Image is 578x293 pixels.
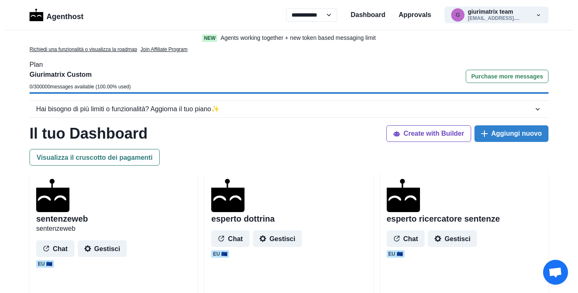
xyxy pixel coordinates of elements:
[387,214,500,224] h2: esperto ricercatore sentenze
[30,46,137,53] a: Richiedi una funzionalità o visualizza la roadmap
[36,260,54,268] span: EU 🇪🇺
[351,10,385,20] a: Dashboard
[30,60,548,70] p: Plan
[36,224,191,234] p: sentenzeweb
[36,104,534,114] div: Hai bisogno di più limiti o funzionalità? Aggiorna il tuo piano ✨
[466,70,548,83] button: Purchase more messages
[387,250,405,258] span: EU 🇪🇺
[543,260,568,285] div: Aprire la chat
[47,8,84,22] p: Agenthost
[211,250,229,258] span: EU 🇪🇺
[78,240,127,257] button: Gestisci
[36,240,74,257] button: Chat
[220,34,375,42] p: Agents working together + new token based messaging limit
[30,125,148,142] h1: Il tuo Dashboard
[30,8,84,22] a: LogoAgenthost
[428,230,477,247] button: Gestisci
[30,9,43,21] img: Logo
[202,34,217,42] span: New
[30,101,548,117] button: Hai bisogno di più limiti o funzionalità? Aggiorna il tuo piano✨
[211,214,274,224] h2: esperto dottrina
[387,179,420,212] img: agenthostmascotdark.ico
[211,179,245,212] img: agenthostmascotdark.ico
[30,83,131,90] p: 0 / 300000 messages available ( 100.00 % used)
[387,230,425,247] button: Chat
[211,230,249,247] button: Chat
[30,70,131,80] p: Giurimatrix Custom
[36,179,69,212] img: agenthostmascotdark.ico
[466,70,548,92] a: Purchase more messages
[445,7,548,23] button: giurimatrix@gmail.comgiurimatrix team[EMAIL_ADDRESS]....
[141,46,188,53] a: Join Affiliate Program
[36,214,88,224] h2: sentenzeweb
[185,34,393,42] a: NewAgents working together + new token based messaging limit
[30,149,160,166] button: Visualizza il cruscotto dei pagamenti
[386,125,471,142] button: Create with Builder
[399,10,431,20] a: Approvals
[474,125,548,142] button: Aggiungi nuovo
[253,230,302,247] button: Gestisci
